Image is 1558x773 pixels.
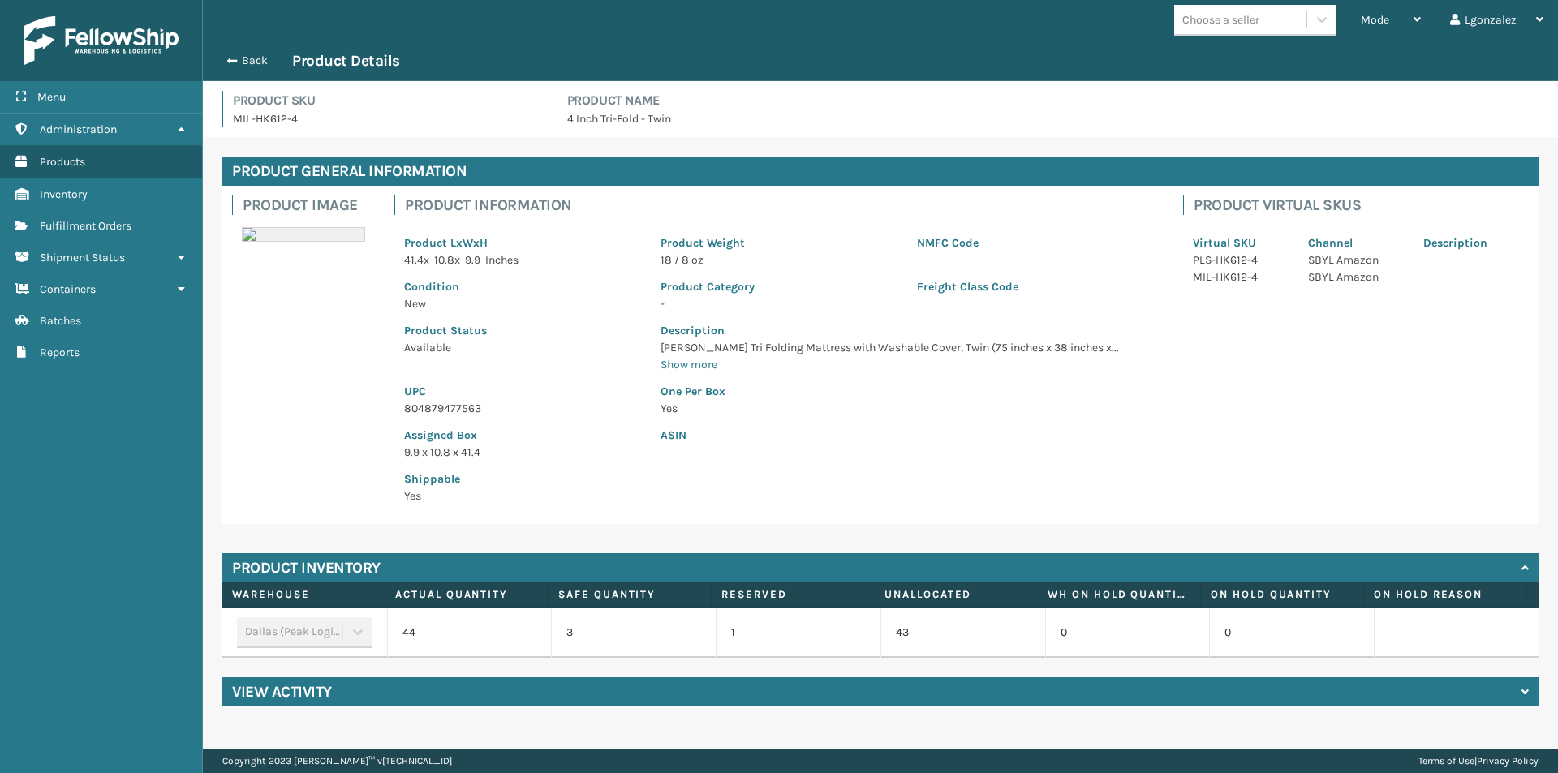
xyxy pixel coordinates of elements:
[1193,234,1289,251] p: Virtual SKU
[405,195,1164,215] h4: Product Information
[567,91,1539,110] h4: Product Name
[222,157,1539,186] h4: Product General Information
[661,339,1154,356] p: [PERSON_NAME] Tri Folding Mattress with Washable Cover, Twin (75 inches x 38 inches x...
[1418,755,1474,767] a: Terms of Use
[661,383,1154,400] p: One Per Box
[1194,195,1529,215] h4: Product Virtual SKUs
[40,187,88,201] span: Inventory
[1374,587,1517,602] label: On Hold Reason
[233,91,537,110] h4: Product SKU
[731,625,866,641] p: 1
[404,383,641,400] p: UPC
[404,339,641,356] p: Available
[40,219,131,233] span: Fulfillment Orders
[1211,587,1354,602] label: On Hold Quantity
[558,587,701,602] label: Safe Quantity
[1423,234,1519,251] p: Description
[661,400,1154,417] p: Yes
[661,356,717,373] a: Show more
[404,400,641,417] p: 804879477563
[37,90,66,104] span: Menu
[292,51,400,71] h3: Product Details
[40,346,80,359] span: Reports
[1193,268,1289,286] p: MIL-HK612-4
[661,278,897,295] p: Product Category
[222,749,452,773] p: Copyright 2023 [PERSON_NAME]™ v [TECHNICAL_ID]
[232,558,381,578] h4: Product Inventory
[40,251,125,264] span: Shipment Status
[1361,13,1389,27] span: Mode
[404,234,641,251] p: Product LxWxH
[1308,234,1404,251] p: Channel
[661,322,1154,339] p: Description
[1209,608,1374,658] td: 0
[404,295,641,312] p: New
[1193,251,1289,268] p: PLS-HK612-4
[40,282,96,296] span: Containers
[242,227,365,242] img: 51104088640_40f294f443_o-scaled-700x700.jpg
[917,234,1154,251] p: NMFC Code
[661,427,1154,444] p: ASIN
[1477,755,1539,767] a: Privacy Policy
[232,587,375,602] label: Warehouse
[1045,608,1210,658] td: 0
[551,608,716,658] td: 3
[233,110,537,127] p: MIL-HK612-4
[661,234,897,251] p: Product Weight
[884,587,1027,602] label: Unallocated
[232,682,332,702] h4: View Activity
[40,314,81,328] span: Batches
[40,122,117,136] span: Administration
[404,487,641,505] p: Yes
[880,608,1045,658] td: 43
[661,295,897,312] p: -
[485,253,519,267] span: Inches
[387,608,552,658] td: 44
[243,195,375,215] h4: Product Image
[404,470,641,487] p: Shippable
[1048,587,1190,602] label: WH On hold quantity
[1418,749,1539,773] div: |
[434,253,460,267] span: 10.8 x
[404,322,641,339] p: Product Status
[404,427,641,444] p: Assigned Box
[40,155,85,169] span: Products
[404,444,641,461] p: 9.9 x 10.8 x 41.4
[917,278,1154,295] p: Freight Class Code
[1308,251,1404,268] p: SBYL Amazon
[661,253,704,267] span: 18 / 8 oz
[24,16,179,65] img: logo
[1308,268,1404,286] p: SBYL Amazon
[217,54,292,68] button: Back
[395,587,538,602] label: Actual Quantity
[404,253,429,267] span: 41.4 x
[721,587,864,602] label: Reserved
[1182,11,1259,28] div: Choose a seller
[404,278,641,295] p: Condition
[567,110,1539,127] p: 4 Inch Tri-Fold - Twin
[465,253,480,267] span: 9.9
